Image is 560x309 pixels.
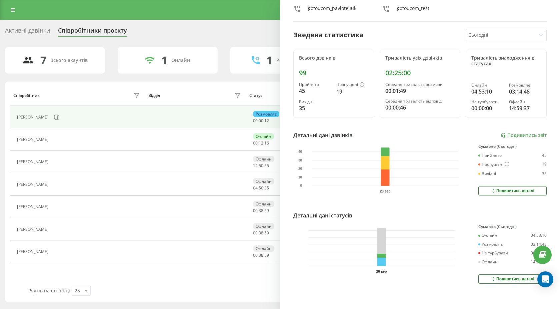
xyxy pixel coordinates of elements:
div: [PERSON_NAME] [17,159,50,164]
span: 35 [264,185,269,191]
span: 12 [253,163,258,168]
span: 16 [264,140,269,146]
div: 7 [40,54,46,67]
div: Офлайн [509,100,541,104]
div: Розмовляє [509,83,541,88]
span: 59 [264,230,269,236]
div: Онлайн [471,83,503,88]
div: : : [253,231,269,235]
div: Офлайн [253,156,274,162]
div: 00:00:00 [531,251,547,255]
text: 20 [298,167,302,170]
div: : : [253,141,269,146]
span: 38 [259,208,263,213]
div: Офлайн [253,245,274,252]
span: 04 [253,185,258,191]
div: Онлайн [253,133,274,140]
div: Активні дзвінки [5,27,50,37]
text: 30 [298,158,302,162]
div: 19 [542,162,547,167]
div: 35 [299,104,331,112]
text: 40 [298,150,302,154]
span: 00 [253,230,258,236]
span: 00 [253,140,258,146]
div: Тривалість знаходження в статусах [471,55,541,67]
span: 00 [253,252,258,258]
div: Онлайн [478,233,497,238]
div: [PERSON_NAME] [17,204,50,209]
span: 00 [259,118,263,124]
div: Відділ [148,93,160,98]
text: 20 вер [380,189,391,193]
div: Сумарно (Сьогодні) [478,224,547,229]
button: Подивитись деталі [478,274,547,284]
div: [PERSON_NAME] [17,182,50,187]
div: Тривалість усіх дзвінків [385,55,455,61]
div: 19 [336,88,368,96]
div: Середня тривалість відповіді [385,99,455,104]
div: Офлайн [253,223,274,229]
span: 00 [253,118,258,124]
div: 04:53:10 [471,88,503,96]
div: [PERSON_NAME] [17,115,50,120]
div: Вихідні [299,100,331,104]
div: Офлайн [478,260,498,264]
span: 55 [264,163,269,168]
div: gotoucom_test [397,5,429,15]
div: 1 [266,54,272,67]
div: 25 [75,287,80,294]
div: Онлайн [171,58,190,63]
div: 14:59:37 [509,104,541,112]
div: Середня тривалість розмови [385,82,455,87]
div: Всього акаунтів [50,58,88,63]
span: 38 [259,252,263,258]
div: 45 [542,153,547,158]
div: Співробітники проєкту [58,27,127,37]
div: Подивитись деталі [491,276,534,282]
div: Розмовляє [253,111,279,117]
div: 03:14:48 [509,88,541,96]
div: : : [253,253,269,258]
div: Зведена статистика [293,30,363,40]
div: [PERSON_NAME] [17,249,50,254]
div: Офлайн [253,178,274,184]
span: 59 [264,252,269,258]
div: 04:53:10 [531,233,547,238]
div: Не турбувати [471,100,503,104]
div: gotoucom_pavloteliuk [308,5,356,15]
div: 14:59:37 [531,260,547,264]
span: 38 [259,230,263,236]
div: Не турбувати [478,251,508,255]
div: 45 [299,87,331,95]
span: 50 [259,185,263,191]
div: Розмовляє [478,242,503,247]
div: : : [253,163,269,168]
div: Розмовляють [276,58,309,63]
div: 03:14:48 [531,242,547,247]
div: 00:00:00 [471,104,503,112]
div: Всього дзвінків [299,55,369,61]
span: 12 [259,140,263,146]
div: 99 [299,69,369,77]
div: Співробітник [13,93,40,98]
span: 00 [253,208,258,213]
div: Вихідні [478,171,496,176]
div: : : [253,119,269,123]
div: : : [253,208,269,213]
div: Детальні дані дзвінків [293,131,353,139]
div: Прийнято [299,82,331,87]
text: 20 вер [376,270,387,273]
div: Сумарно (Сьогодні) [478,144,547,149]
div: 02:25:00 [385,69,455,77]
div: Open Intercom Messenger [537,271,553,287]
span: 59 [264,208,269,213]
div: Офлайн [253,201,274,207]
button: Подивитись деталі [478,186,547,195]
text: 10 [298,175,302,179]
a: Подивитись звіт [501,133,547,138]
div: Подивитись деталі [491,188,534,193]
div: 1 [161,54,167,67]
div: [PERSON_NAME] [17,227,50,232]
span: Рядків на сторінці [28,287,70,294]
div: 00:00:46 [385,104,455,112]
